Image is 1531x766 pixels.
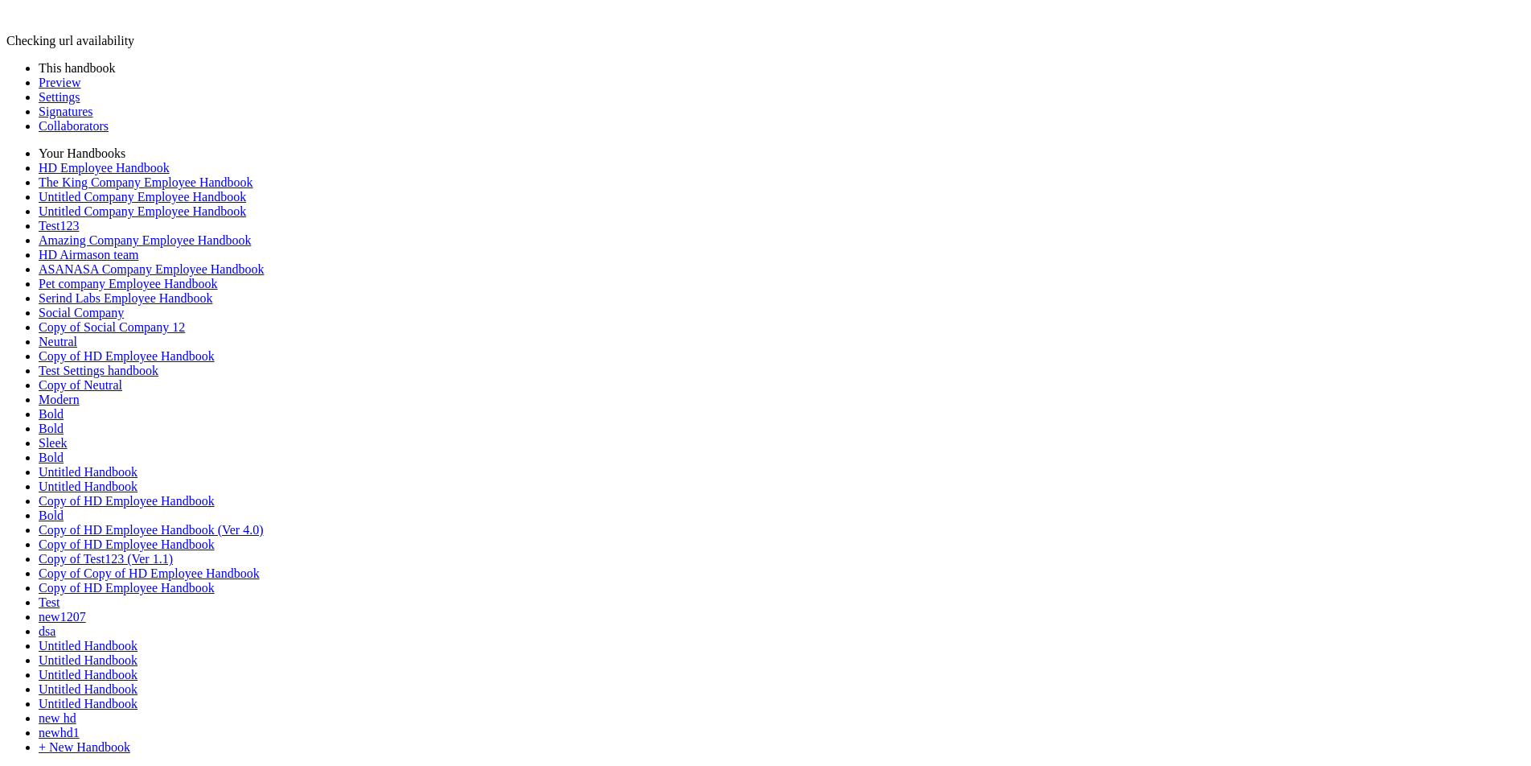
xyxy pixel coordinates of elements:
[39,291,212,305] a: Serind Labs Employee Handbook
[39,523,264,537] a: Copy of HD Employee Handbook (Ver 4.0)
[39,378,122,392] a: Copy of Neutral
[39,161,170,175] a: HD Employee Handbook
[39,90,80,104] a: Settings
[39,552,173,566] a: Copy of Test123 (Ver 1.1)
[39,204,246,218] a: Untitled Company Employee Handbook
[39,364,158,377] a: Test Settings handbook
[39,436,68,450] a: Sleek
[39,277,218,290] a: Pet company Employee Handbook
[39,639,138,653] a: Untitled Handbook
[39,624,55,638] a: dsa
[39,407,64,421] a: Bold
[39,537,215,551] a: Copy of HD Employee Handbook
[39,320,185,334] a: Copy of Social Company 12
[39,175,253,189] a: The King Company Employee Handbook
[39,219,79,233] a: Test123
[39,509,64,522] a: Bold
[39,335,77,348] a: Neutral
[39,697,138,710] a: Untitled Handbook
[39,711,76,725] a: new hd
[39,146,1525,161] li: Your Handbooks
[39,682,138,696] a: Untitled Handbook
[39,190,246,204] a: Untitled Company Employee Handbook
[39,653,138,667] a: Untitled Handbook
[39,668,138,682] a: Untitled Handbook
[39,306,124,319] a: Social Company
[39,248,138,262] a: HD Airmason team
[39,105,93,118] a: Signatures
[39,740,130,754] a: + New Handbook
[39,262,264,276] a: ASANASA Company Employee Handbook
[39,119,109,133] a: Collaborators
[6,34,134,47] span: Checking url availability
[39,61,1525,76] li: This handbook
[39,451,64,464] a: Bold
[39,566,260,580] a: Copy of Copy of HD Employee Handbook
[39,422,64,435] a: Bold
[39,480,138,493] a: Untitled Handbook
[39,465,138,479] a: Untitled Handbook
[39,610,86,624] a: new1207
[39,393,80,406] a: Modern
[39,595,60,609] a: Test
[39,349,215,363] a: Copy of HD Employee Handbook
[39,233,251,247] a: Amazing Company Employee Handbook
[39,726,80,739] a: newhd1
[39,581,215,595] a: Copy of HD Employee Handbook
[39,494,215,508] a: Copy of HD Employee Handbook
[39,76,80,89] a: Preview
